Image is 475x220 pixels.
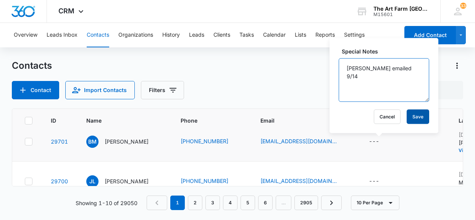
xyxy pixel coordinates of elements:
a: [PHONE_NUMBER] [181,177,228,185]
button: Clients [213,23,230,47]
button: Add Contact [404,26,456,44]
button: Tasks [239,23,254,47]
span: ID [51,116,57,125]
span: Name [86,116,151,125]
em: 1 [170,196,185,210]
a: Page 5 [241,196,255,210]
button: Leads [189,23,204,47]
p: [PERSON_NAME] [105,177,149,185]
button: Overview [14,23,37,47]
button: 10 Per Page [351,196,399,210]
span: BM [86,136,99,148]
a: Next Page [321,196,342,210]
a: Navigate to contact details page for Joy Lambeth [51,178,68,184]
button: Save [407,110,429,124]
a: [EMAIL_ADDRESS][DOMAIN_NAME] [260,137,337,145]
button: Reports [315,23,335,47]
button: Organizations [118,23,153,47]
button: Filters [141,81,184,99]
a: Page 6 [258,196,273,210]
button: Leads Inbox [47,23,78,47]
div: --- [369,177,379,186]
div: Email - bmiller19@schools.nyc.gov - Select to Edit Field [260,137,351,146]
button: History [162,23,180,47]
button: Import Contacts [65,81,135,99]
span: 33 [460,3,466,9]
button: Cancel [374,110,401,124]
div: --- [369,137,379,146]
div: Email - aecjoylambeth@yahoo.com - Select to Edit Field [260,177,351,186]
h1: Contacts [12,60,52,71]
button: Contacts [87,23,109,47]
button: Settings [344,23,365,47]
div: account id [373,12,429,17]
p: Showing 1-10 of 29050 [76,199,137,207]
div: Phone - (336) 500-3787 - Select to Edit Field [181,177,242,186]
a: [EMAIL_ADDRESS][DOMAIN_NAME] [260,177,337,185]
button: Add Contact [12,81,59,99]
div: account name [373,6,429,12]
span: Email [260,116,339,125]
a: Page 4 [223,196,237,210]
a: [PHONE_NUMBER] [181,137,228,145]
a: Navigate to contact details page for Bridget Miller [51,138,68,145]
div: Name - Joy Lambeth - Select to Edit Field [86,175,162,188]
span: CRM [58,7,74,15]
button: Actions [451,60,463,72]
a: Page 2905 [294,196,318,210]
button: Calendar [263,23,286,47]
div: Special Notes - - Select to Edit Field [369,177,393,186]
textarea: [PERSON_NAME] emailed 9/14 [339,58,429,102]
p: [PERSON_NAME] [105,137,149,146]
nav: Pagination [147,196,342,210]
span: JL [86,175,99,188]
label: Special Notes [342,47,432,55]
div: Name - Bridget Miller - Select to Edit Field [86,136,162,148]
a: Page 2 [188,196,202,210]
span: Phone [181,116,231,125]
div: Special Notes - - Select to Edit Field [369,137,393,146]
button: Lists [295,23,306,47]
div: notifications count [460,3,466,9]
div: Phone - (914) 907-9760 - Select to Edit Field [181,137,242,146]
a: Page 3 [205,196,220,210]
